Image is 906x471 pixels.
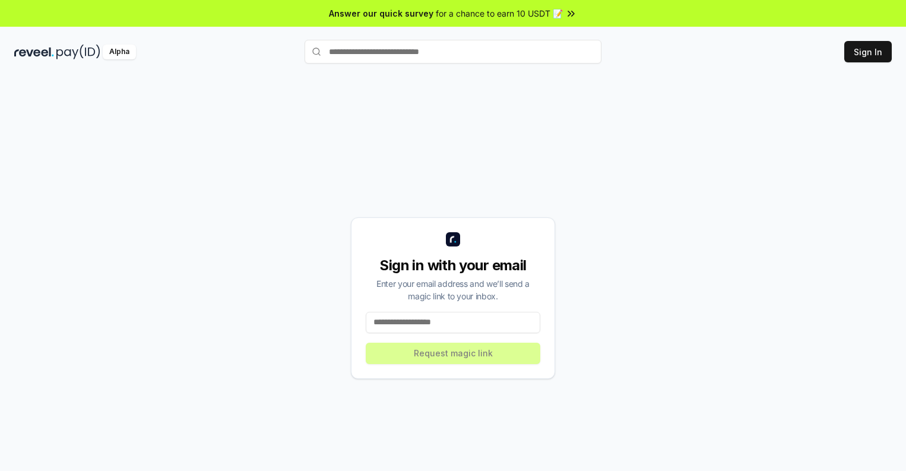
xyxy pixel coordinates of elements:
[56,45,100,59] img: pay_id
[844,41,892,62] button: Sign In
[366,277,540,302] div: Enter your email address and we’ll send a magic link to your inbox.
[14,45,54,59] img: reveel_dark
[103,45,136,59] div: Alpha
[366,256,540,275] div: Sign in with your email
[436,7,563,20] span: for a chance to earn 10 USDT 📝
[329,7,433,20] span: Answer our quick survey
[446,232,460,246] img: logo_small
